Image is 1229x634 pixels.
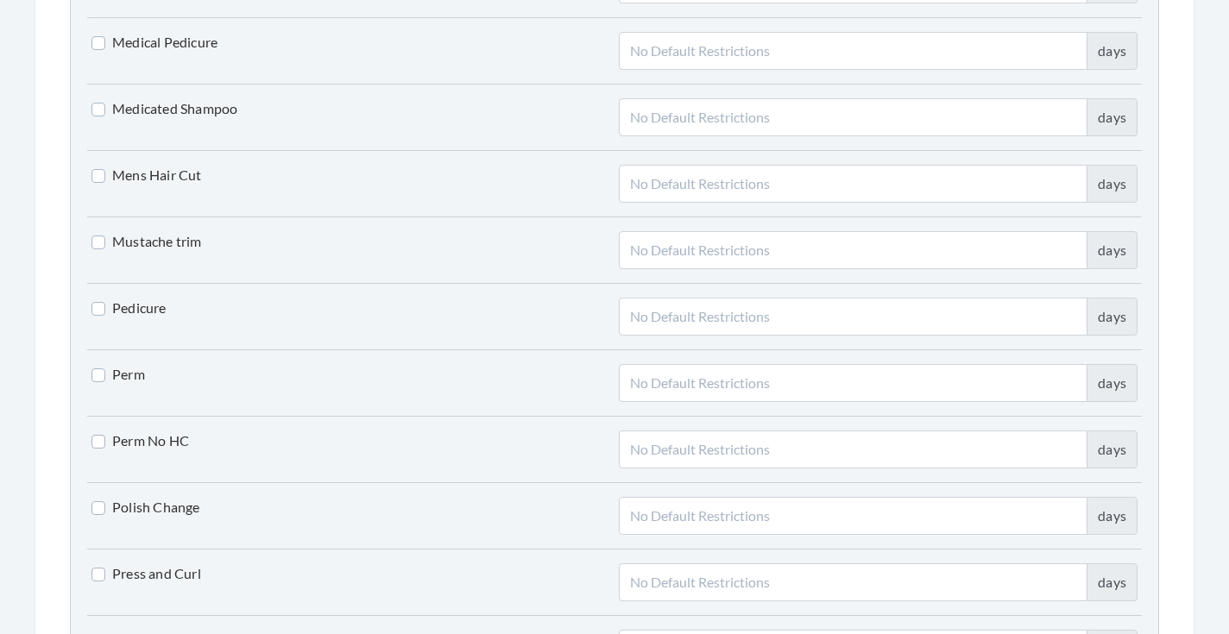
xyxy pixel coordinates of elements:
label: Pedicure [91,298,167,318]
input: No Default Restrictions [619,298,1087,336]
div: days [1087,165,1138,203]
input: No Default Restrictions [619,165,1087,203]
label: Perm [91,364,145,385]
input: No Default Restrictions [619,364,1087,402]
div: days [1087,364,1138,402]
label: Medicated Shampoo [91,98,237,119]
div: days [1087,231,1138,269]
div: days [1087,563,1138,601]
div: days [1087,298,1138,336]
input: No Default Restrictions [619,98,1087,136]
label: Polish Change [91,497,200,518]
input: No Default Restrictions [619,231,1087,269]
input: No Default Restrictions [619,497,1087,535]
label: Medical Pedicure [91,32,217,53]
div: days [1087,98,1138,136]
label: Mustache trim [91,231,202,252]
label: Press and Curl [91,563,201,584]
div: days [1087,430,1138,468]
label: Mens Hair Cut [91,165,202,185]
input: No Default Restrictions [619,563,1087,601]
input: No Default Restrictions [619,430,1087,468]
input: No Default Restrictions [619,32,1087,70]
div: days [1087,497,1138,535]
div: days [1087,32,1138,70]
label: Perm No HC [91,430,189,451]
